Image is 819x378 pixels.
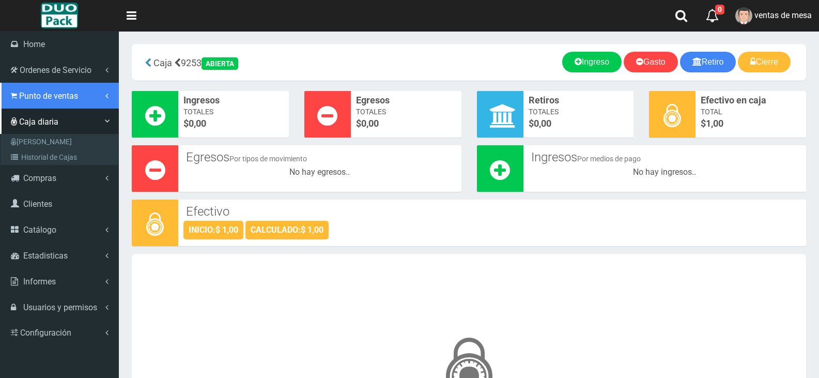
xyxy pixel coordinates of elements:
[680,52,736,72] a: Retiro
[183,107,284,117] span: Totales
[41,3,78,28] img: Logo grande
[356,107,456,117] span: Totales
[529,107,629,117] span: Totales
[3,149,118,165] a: Historial de Cajas
[23,303,97,312] span: Usuarios y permisos
[754,10,812,20] span: ventas de mesa
[186,205,798,218] h3: Efectivo
[3,134,118,149] a: [PERSON_NAME]
[356,117,456,130] span: $
[531,150,799,164] h3: Ingresos
[183,117,284,130] span: $
[23,277,56,286] span: Informes
[361,118,379,129] font: 0,00
[153,57,172,68] span: Caja
[562,52,622,72] a: Ingreso
[701,94,801,107] span: Efectivo en caja
[183,221,243,239] div: INICIO:
[701,117,801,130] span: $
[202,57,238,70] div: ABIERTA
[229,155,307,163] small: Por tipos de movimiento
[356,94,456,107] span: Egresos
[23,225,56,235] span: Catálogo
[245,221,329,239] div: CALCULADO:
[529,167,801,178] div: No hay ingresos..
[189,118,206,129] font: 0,00
[706,118,723,129] span: 1,00
[624,52,678,72] a: Gasto
[23,251,68,261] span: Estadisticas
[19,91,78,101] span: Punto de ventas
[215,225,238,235] strong: $ 1,00
[529,94,629,107] span: Retiros
[534,118,551,129] font: 0,00
[23,173,56,183] span: Compras
[529,117,629,130] span: $
[19,117,58,127] span: Caja diaria
[140,52,359,73] div: 9253
[735,7,752,24] img: User Image
[23,39,45,49] span: Home
[301,225,323,235] strong: $ 1,00
[20,328,71,338] span: Configuración
[23,199,52,209] span: Clientes
[186,150,454,164] h3: Egresos
[738,52,791,72] a: Cierre
[183,167,456,178] div: No hay egresos..
[183,94,284,107] span: Ingresos
[715,5,724,14] span: 0
[20,65,91,75] span: Ordenes de Servicio
[701,107,801,117] span: Total
[577,155,641,163] small: Por medios de pago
